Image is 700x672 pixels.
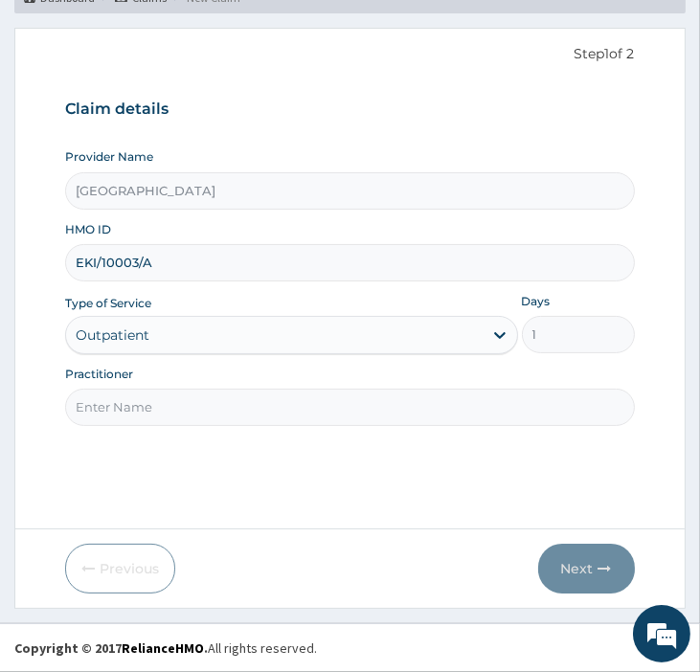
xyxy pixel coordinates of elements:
[65,44,634,65] p: Step 1 of 2
[65,99,634,120] h3: Claim details
[65,389,634,426] input: Enter Name
[111,210,264,403] span: We're online!
[65,544,175,594] button: Previous
[538,544,635,594] button: Next
[65,148,153,165] label: Provider Name
[35,96,78,144] img: d_794563401_company_1708531726252_794563401
[65,366,133,382] label: Practitioner
[65,221,111,237] label: HMO ID
[76,325,149,345] div: Outpatient
[122,639,204,657] a: RelianceHMO
[14,639,208,657] strong: Copyright © 2017 .
[65,295,151,311] label: Type of Service
[10,459,365,526] textarea: Type your message and hit 'Enter'
[314,10,360,56] div: Minimize live chat window
[522,293,551,309] label: Days
[100,107,322,132] div: Chat with us now
[65,244,634,281] input: Enter HMO ID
